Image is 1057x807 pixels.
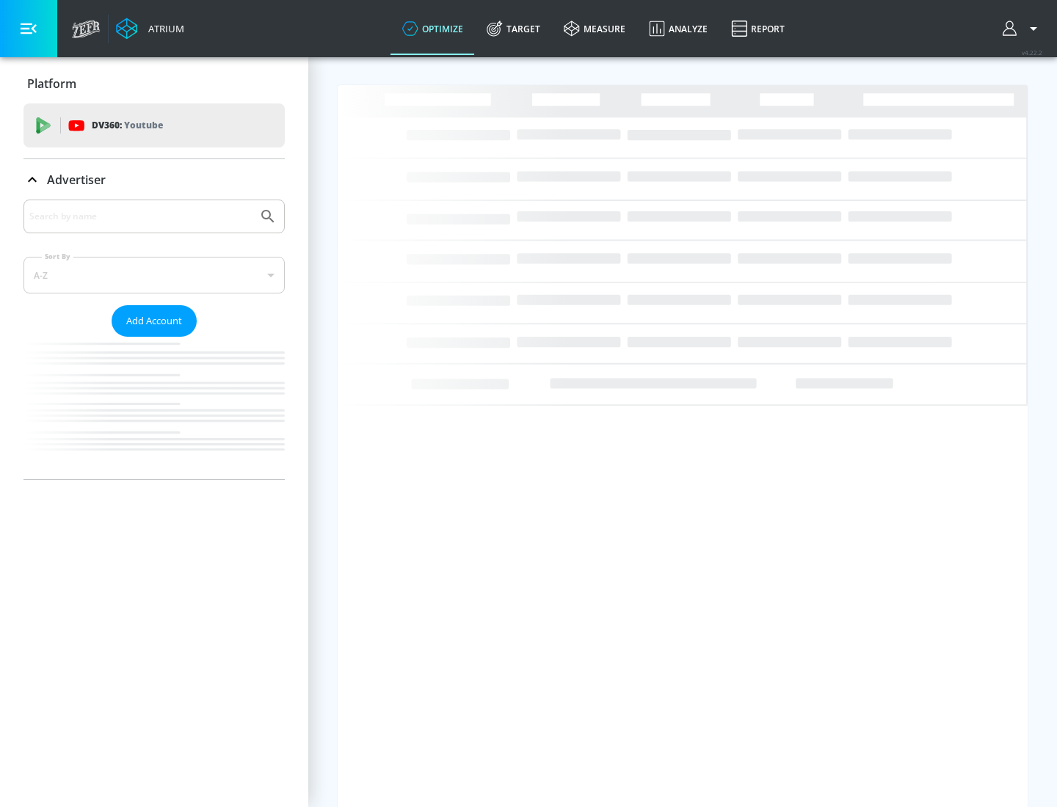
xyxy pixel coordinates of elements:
[475,2,552,55] a: Target
[23,159,285,200] div: Advertiser
[23,200,285,479] div: Advertiser
[23,337,285,479] nav: list of Advertiser
[637,2,719,55] a: Analyze
[552,2,637,55] a: measure
[92,117,163,134] p: DV360:
[391,2,475,55] a: optimize
[116,18,184,40] a: Atrium
[23,103,285,147] div: DV360: Youtube
[27,76,76,92] p: Platform
[112,305,197,337] button: Add Account
[142,22,184,35] div: Atrium
[124,117,163,133] p: Youtube
[23,63,285,104] div: Platform
[47,172,106,188] p: Advertiser
[719,2,796,55] a: Report
[29,207,252,226] input: Search by name
[126,313,182,329] span: Add Account
[23,257,285,293] div: A-Z
[42,252,73,261] label: Sort By
[1022,48,1042,56] span: v 4.22.2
